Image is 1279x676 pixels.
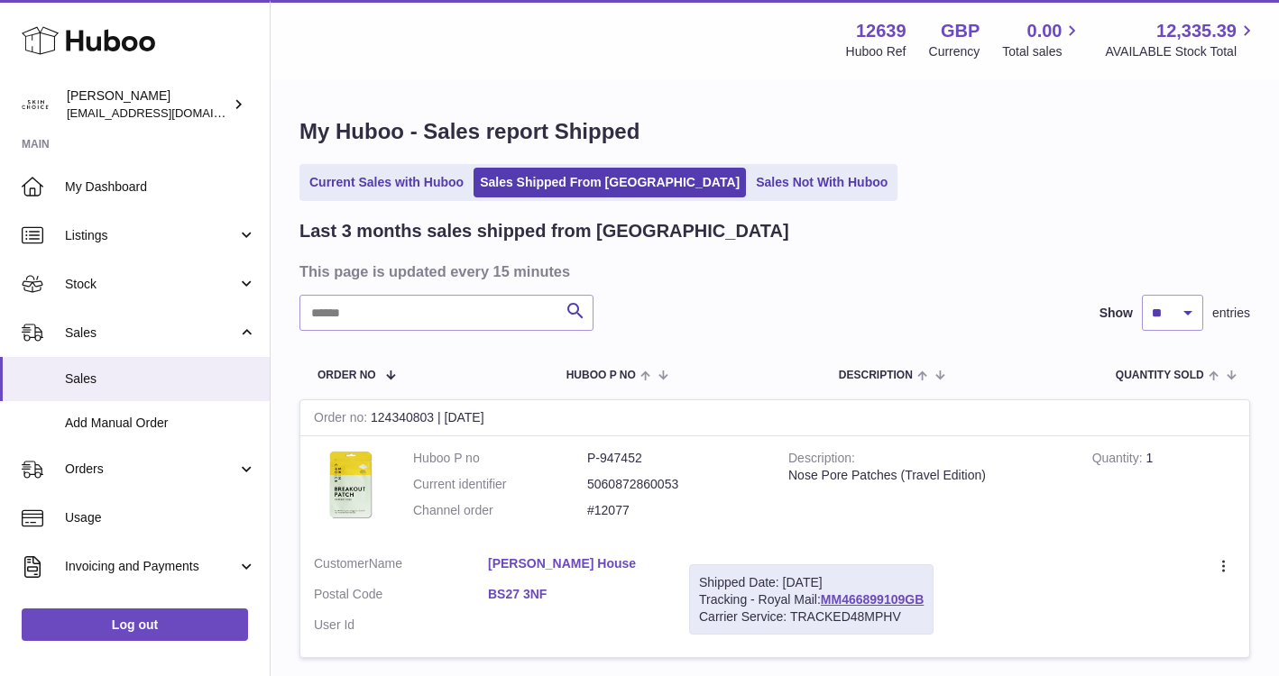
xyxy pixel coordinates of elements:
[303,168,470,197] a: Current Sales with Huboo
[65,370,256,388] span: Sales
[67,87,229,122] div: [PERSON_NAME]
[314,450,386,522] img: 1707491060.jpg
[1002,19,1082,60] a: 0.00 Total sales
[1212,305,1250,322] span: entries
[788,467,1065,484] div: Nose Pore Patches (Travel Edition)
[65,178,256,196] span: My Dashboard
[413,476,587,493] dt: Current identifier
[65,276,237,293] span: Stock
[1156,19,1237,43] span: 12,335.39
[699,574,924,591] div: Shipped Date: [DATE]
[566,370,636,381] span: Huboo P no
[474,168,746,197] a: Sales Shipped From [GEOGRAPHIC_DATA]
[413,450,587,467] dt: Huboo P no
[821,592,924,607] a: MM466899109GB
[65,461,237,478] span: Orders
[299,261,1246,281] h3: This page is updated every 15 minutes
[941,19,980,43] strong: GBP
[65,415,256,432] span: Add Manual Order
[587,502,761,519] dd: #12077
[846,43,906,60] div: Huboo Ref
[65,227,237,244] span: Listings
[587,476,761,493] dd: 5060872860053
[587,450,761,467] dd: P-947452
[699,608,924,626] div: Carrier Service: TRACKED48MPHV
[1092,451,1146,470] strong: Quantity
[65,324,237,342] span: Sales
[67,105,265,120] span: [EMAIL_ADDRESS][DOMAIN_NAME]
[689,564,934,635] div: Tracking - Royal Mail:
[299,117,1250,146] h1: My Huboo - Sales report Shipped
[314,410,371,429] strong: Order no
[856,19,906,43] strong: 12639
[65,558,237,575] span: Invoicing and Payments
[488,555,662,572] a: [PERSON_NAME] House
[317,370,376,381] span: Order No
[1079,436,1249,542] td: 1
[1105,19,1257,60] a: 12,335.39 AVAILABLE Stock Total
[22,91,49,118] img: admin@skinchoice.com
[1002,43,1082,60] span: Total sales
[314,555,488,577] dt: Name
[1105,43,1257,60] span: AVAILABLE Stock Total
[1027,19,1063,43] span: 0.00
[488,586,662,603] a: BS27 3NF
[839,370,913,381] span: Description
[413,502,587,519] dt: Channel order
[65,509,256,526] span: Usage
[788,451,855,470] strong: Description
[22,608,248,641] a: Log out
[314,586,488,607] dt: Postal Code
[1100,305,1133,322] label: Show
[1116,370,1204,381] span: Quantity Sold
[299,219,789,243] h2: Last 3 months sales shipped from [GEOGRAPHIC_DATA]
[314,617,488,634] dt: User Id
[750,168,894,197] a: Sales Not With Huboo
[929,43,980,60] div: Currency
[300,400,1249,436] div: 124340803 | [DATE]
[314,556,369,571] span: Customer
